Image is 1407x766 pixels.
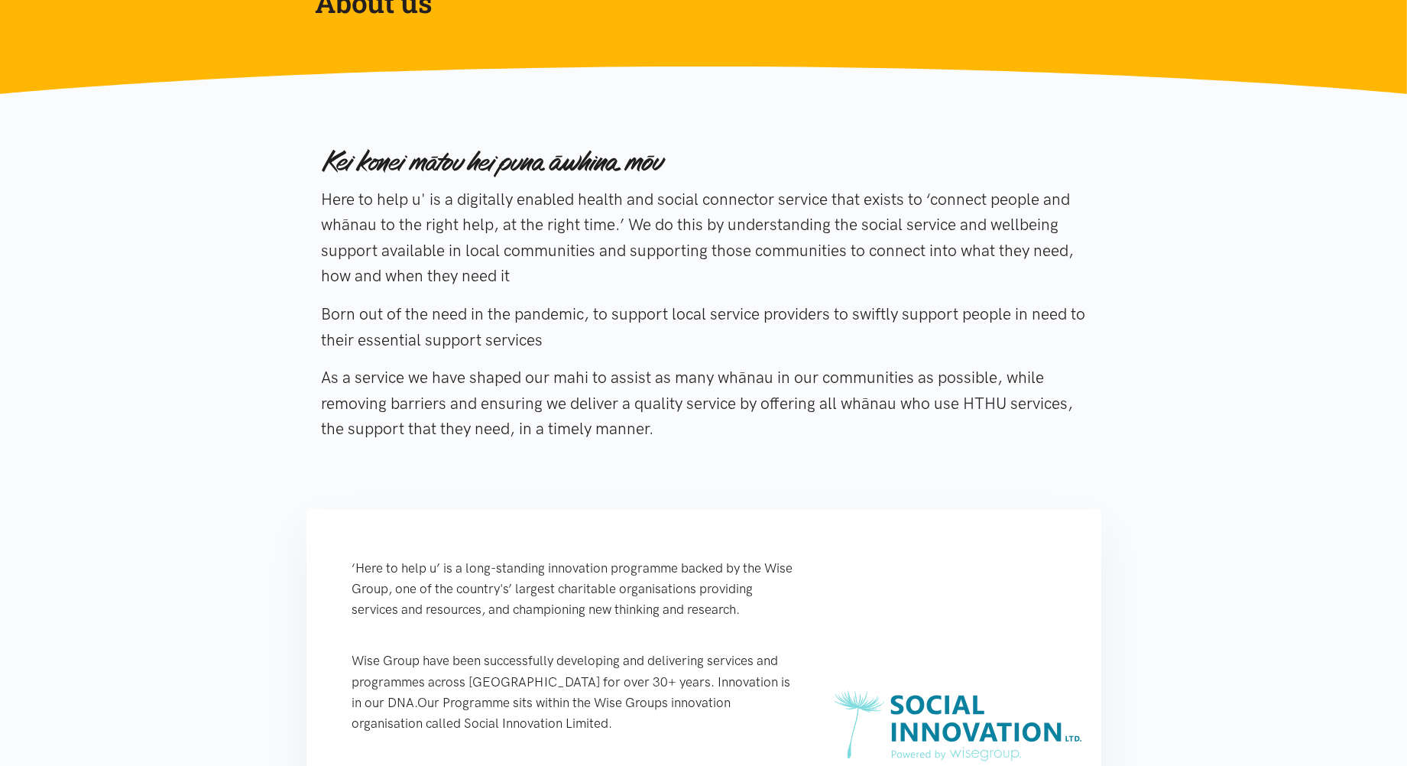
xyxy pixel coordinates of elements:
p: Here to help u' is a digitally enabled health and social connector service that exists to ‘connec... [322,187,1086,289]
p: Wise Group have been successfully developing and delivering services and programmes across [GEOGR... [352,651,801,734]
p: Born out of the need in the pandemic, to support local service providers to swiftly support peopl... [322,301,1086,352]
p: As a service we have shaped our mahi to assist as many whānau in our communities as possible, whi... [322,365,1086,442]
p: ‘Here to help u’ is a long-standing innovation programme backed by the Wise Group, one of the cou... [352,558,801,621]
